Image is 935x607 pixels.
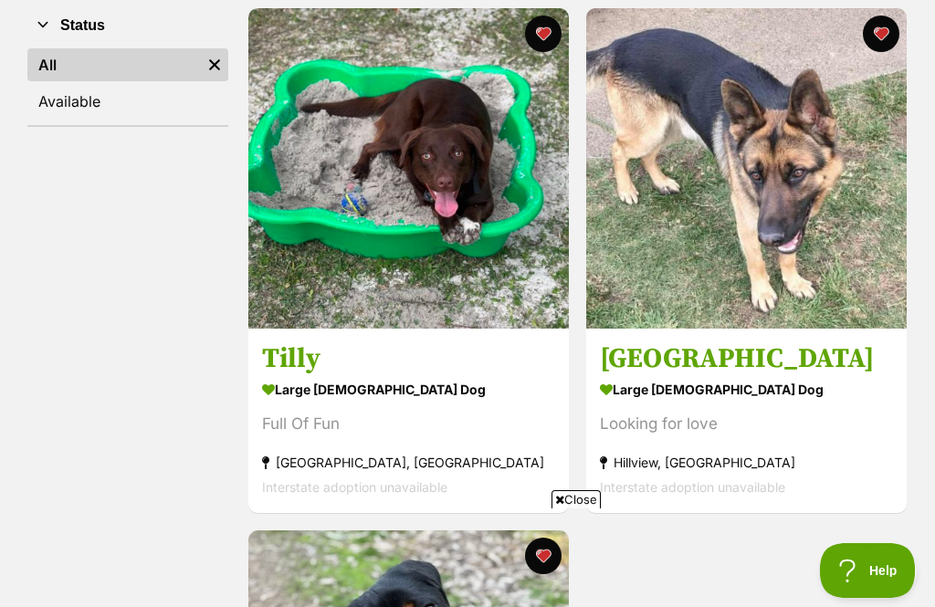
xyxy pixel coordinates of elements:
iframe: Advertisement [135,516,800,598]
div: Looking for love [600,412,893,436]
img: Tilly [248,8,569,329]
span: Close [552,490,601,508]
div: Full Of Fun [262,412,555,436]
a: All [27,48,201,81]
div: large [DEMOGRAPHIC_DATA] Dog [600,376,893,403]
div: [GEOGRAPHIC_DATA], [GEOGRAPHIC_DATA] [262,450,555,475]
div: Hillview, [GEOGRAPHIC_DATA] [600,450,893,475]
div: Status [27,45,228,125]
a: [GEOGRAPHIC_DATA] large [DEMOGRAPHIC_DATA] Dog Looking for love Hillview, [GEOGRAPHIC_DATA] Inter... [586,328,907,513]
span: Interstate adoption unavailable [600,479,785,495]
a: Tilly large [DEMOGRAPHIC_DATA] Dog Full Of Fun [GEOGRAPHIC_DATA], [GEOGRAPHIC_DATA] Interstate ad... [248,328,569,513]
div: large [DEMOGRAPHIC_DATA] Dog [262,376,555,403]
a: Available [27,85,228,118]
button: favourite [862,16,898,52]
button: favourite [525,16,562,52]
iframe: Help Scout Beacon - Open [820,543,917,598]
h3: Tilly [262,341,555,376]
a: Remove filter [201,48,228,81]
span: Interstate adoption unavailable [262,479,447,495]
button: Status [27,14,228,37]
img: Salem [586,8,907,329]
h3: [GEOGRAPHIC_DATA] [600,341,893,376]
